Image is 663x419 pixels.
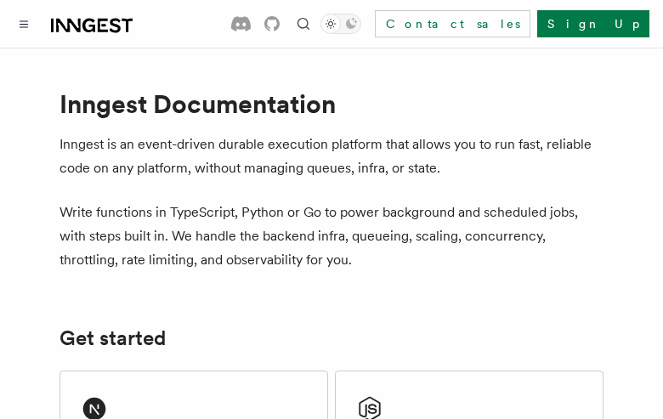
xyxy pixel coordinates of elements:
a: Get started [59,326,166,350]
p: Write functions in TypeScript, Python or Go to power background and scheduled jobs, with steps bu... [59,201,603,272]
button: Toggle navigation [14,14,34,34]
button: Toggle dark mode [320,14,361,34]
p: Inngest is an event-driven durable execution platform that allows you to run fast, reliable code ... [59,133,603,180]
a: Sign Up [537,10,649,37]
h1: Inngest Documentation [59,88,603,119]
button: Find something... [293,14,314,34]
a: Contact sales [375,10,530,37]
